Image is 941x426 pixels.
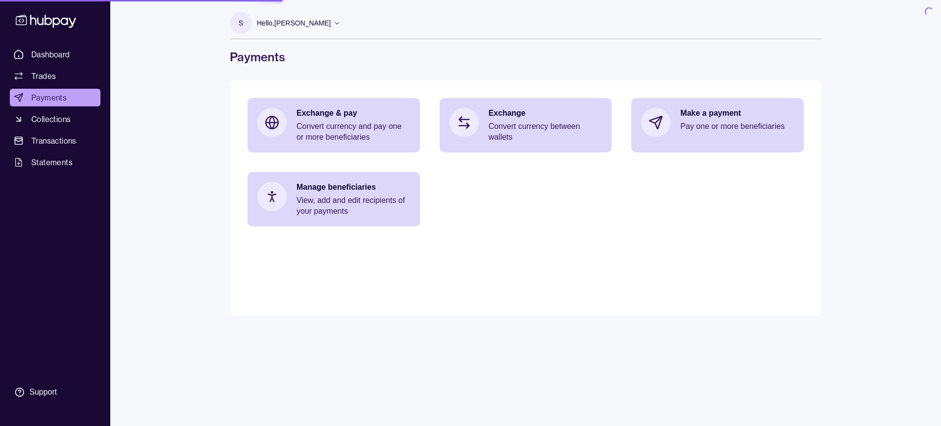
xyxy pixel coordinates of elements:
[230,49,821,65] h1: Payments
[31,156,73,168] span: Statements
[297,108,410,119] p: Exchange & pay
[31,135,76,147] span: Transactions
[10,67,100,85] a: Trades
[248,172,420,226] a: Manage beneficiariesView, add and edit recipients of your payments
[631,98,804,147] a: Make a paymentPay one or more beneficiaries
[31,113,71,125] span: Collections
[257,18,331,28] p: Hello, [PERSON_NAME]
[248,98,420,152] a: Exchange & payConvert currency and pay one or more beneficiaries
[489,108,602,119] p: Exchange
[239,18,243,28] p: S
[31,70,56,82] span: Trades
[297,121,410,143] p: Convert currency and pay one or more beneficiaries
[31,49,70,60] span: Dashboard
[10,110,100,128] a: Collections
[297,195,410,217] p: View, add and edit recipients of your payments
[10,132,100,150] a: Transactions
[680,121,794,132] p: Pay one or more beneficiaries
[31,92,67,103] span: Payments
[440,98,612,152] a: ExchangeConvert currency between wallets
[10,46,100,63] a: Dashboard
[10,153,100,171] a: Statements
[680,108,794,119] p: Make a payment
[10,89,100,106] a: Payments
[10,382,100,402] a: Support
[297,182,410,193] p: Manage beneficiaries
[489,121,602,143] p: Convert currency between wallets
[29,387,57,398] div: Support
